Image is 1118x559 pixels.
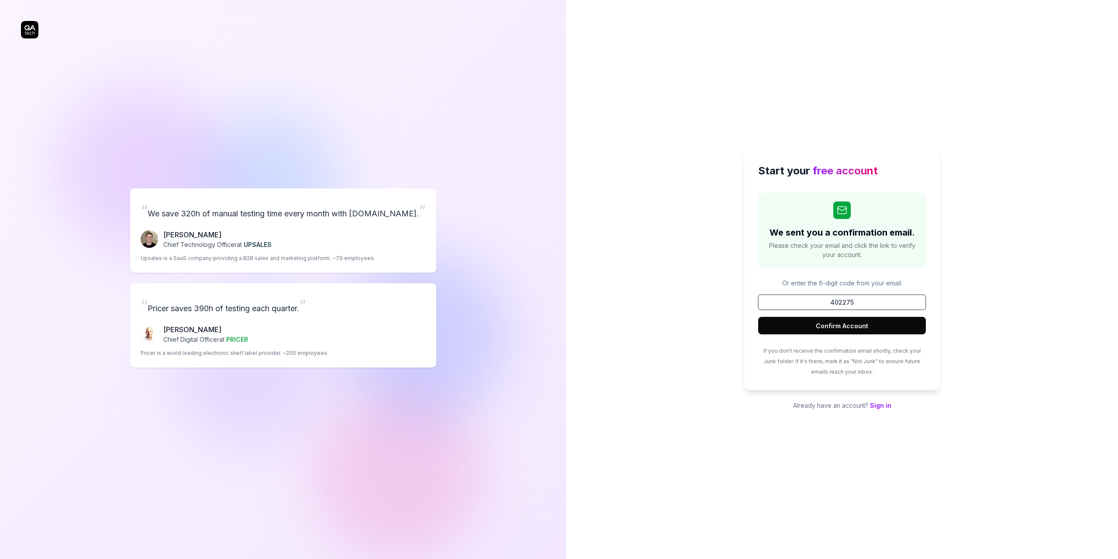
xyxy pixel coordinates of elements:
[813,164,878,177] span: free account
[763,347,921,375] span: If you don't receive the confirmation email shortly, check your Junk folder. If it's there, mark ...
[163,335,248,344] p: Chief Digital Officer at
[141,201,148,220] span: “
[141,296,148,315] span: “
[163,240,272,249] p: Chief Technology Officer at
[130,283,436,368] a: “Pricer saves 390h of testing each quarter.”Chris Chalkitis[PERSON_NAME]Chief Digital Officerat P...
[758,317,926,334] button: Confirm Account
[141,254,375,262] p: Upsales is a SaaS company providing a B2B sales and marketing platform. ~70 employees.
[299,296,306,315] span: ”
[141,294,426,317] p: Pricer saves 390h of testing each quarter.
[769,226,915,239] h2: We sent you a confirmation email.
[141,349,328,357] p: Pricer is a world leading electronic shelf label provider. ~200 employees.
[163,229,272,240] p: [PERSON_NAME]
[758,163,926,179] h2: Start your
[226,336,248,343] span: PRICER
[419,201,426,220] span: ”
[244,241,272,248] span: UPSALES
[141,230,158,248] img: Fredrik Seidl
[744,401,940,410] p: Already have an account?
[758,278,926,288] p: Or enter the 6-digit code from your email:
[163,324,248,335] p: [PERSON_NAME]
[141,199,426,222] p: We save 320h of manual testing time every month with [DOMAIN_NAME].
[870,402,891,409] a: Sign in
[141,325,158,343] img: Chris Chalkitis
[767,241,917,259] span: Please check your email and click the link to verify your account.
[130,188,436,273] a: “We save 320h of manual testing time every month with [DOMAIN_NAME].”Fredrik Seidl[PERSON_NAME]Ch...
